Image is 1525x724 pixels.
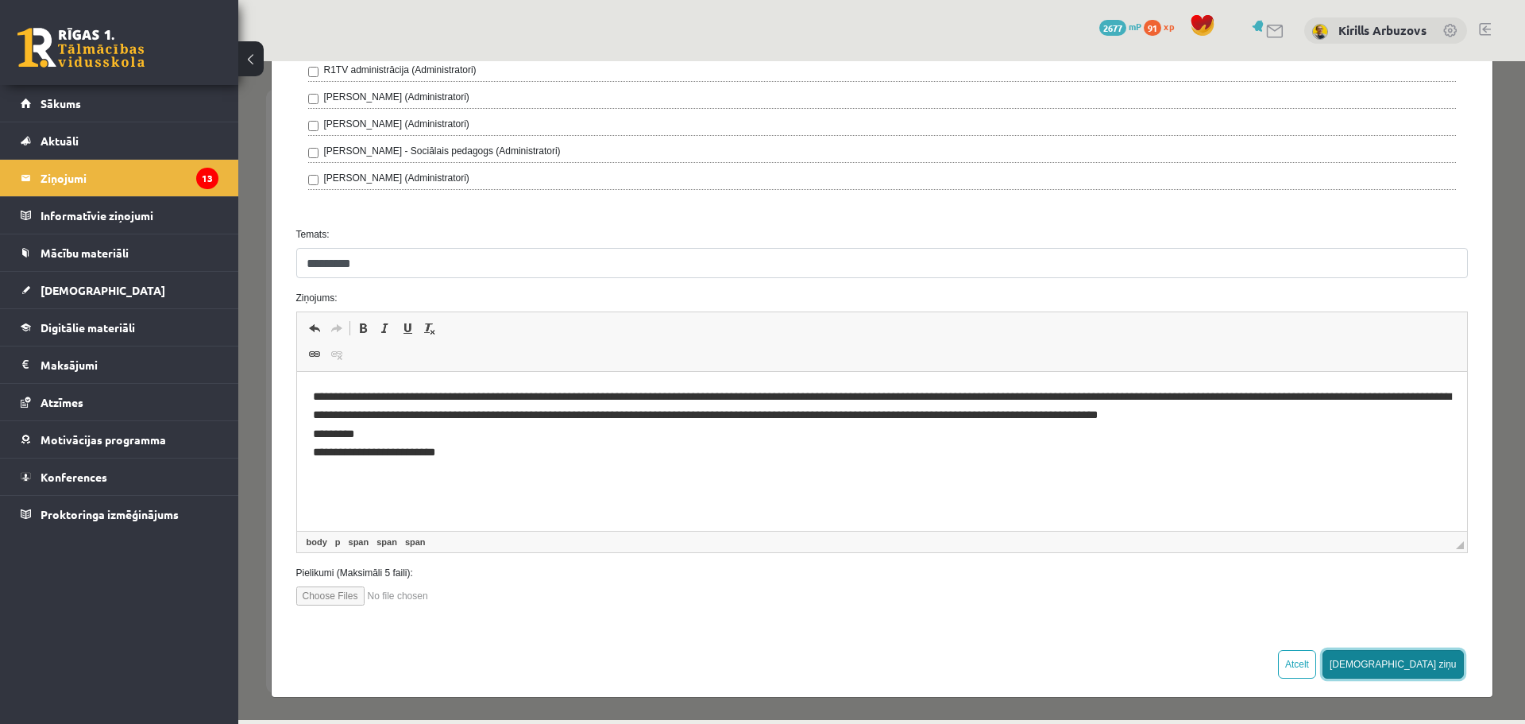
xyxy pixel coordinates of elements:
[41,432,166,447] span: Motivācijas programma
[1144,20,1182,33] a: 91 xp
[1312,24,1328,40] img: Kirills Arbuzovs
[46,230,1241,244] label: Ziņojums:
[46,166,1241,180] label: Temats:
[65,257,87,277] a: Отменить (Ctrl+Z)
[1040,589,1078,618] button: Atcelt
[65,283,87,304] a: Вставить/Редактировать ссылку (Ctrl+K)
[94,474,106,488] a: Элемент p
[21,234,218,271] a: Mācību materiāli
[1099,20,1126,36] span: 2677
[135,474,162,488] a: Элемент span
[21,309,218,346] a: Digitālie materiāli
[17,28,145,68] a: Rīgas 1. Tālmācības vidusskola
[41,470,107,484] span: Konferences
[21,347,218,383] a: Maksājumi
[21,459,218,495] a: Konferences
[21,272,218,308] a: [DEMOGRAPHIC_DATA]
[87,283,110,304] a: Убрать ссылку
[1218,480,1226,488] span: Перетащите для изменения размера
[46,505,1241,519] label: Pielikumi (Maksimāli 5 faili):
[41,134,79,148] span: Aktuāli
[86,83,322,97] label: [PERSON_NAME] - Sociālais pedagogs (Administratori)
[41,507,179,521] span: Proktoringa izmēģinājums
[1338,22,1427,38] a: Kirills Arbuzovs
[1084,589,1226,618] button: [DEMOGRAPHIC_DATA] ziņu
[1129,20,1141,33] span: mP
[41,347,218,383] legend: Maksājumi
[86,2,238,16] label: R1TV administrācija (Administratori)
[41,246,129,260] span: Mācību materiāli
[1099,20,1141,33] a: 2677 mP
[41,283,165,297] span: [DEMOGRAPHIC_DATA]
[114,257,136,277] a: Полужирный (Ctrl+B)
[87,257,110,277] a: Повторить (Ctrl+Y)
[65,474,92,488] a: Элемент body
[21,421,218,458] a: Motivācijas programma
[21,197,218,234] a: Informatīvie ziņojumi
[158,257,180,277] a: Подчеркнутый (Ctrl+U)
[180,257,203,277] a: Убрать форматирование
[21,384,218,420] a: Atzīmes
[86,56,231,70] label: [PERSON_NAME] (Administratori)
[21,85,218,122] a: Sākums
[41,197,218,234] legend: Informatīvie ziņojumi
[136,257,158,277] a: Курсив (Ctrl+I)
[41,160,218,196] legend: Ziņojumi
[41,320,135,335] span: Digitālie materiāli
[41,96,81,110] span: Sākums
[1164,20,1174,33] span: xp
[21,496,218,532] a: Proktoringa izmēģinājums
[59,311,1229,470] iframe: Визуальный текстовый редактор, wiswyg-editor-47024876805300-1756979593-505
[86,110,231,124] label: [PERSON_NAME] (Administratori)
[41,395,83,409] span: Atzīmes
[196,168,218,189] i: 13
[21,122,218,159] a: Aktuāli
[86,29,231,43] label: [PERSON_NAME] (Administratori)
[107,474,134,488] a: Элемент span
[21,160,218,196] a: Ziņojumi13
[164,474,191,488] a: Элемент span
[1144,20,1161,36] span: 91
